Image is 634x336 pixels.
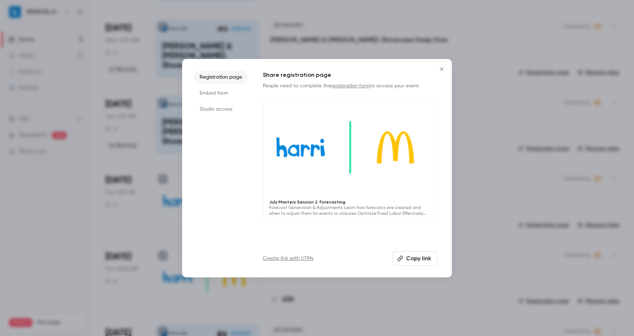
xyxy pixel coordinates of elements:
[194,87,248,100] li: Embed form
[269,199,431,205] p: July Mastery Session 2: Forecasting
[263,255,313,262] a: Create link with UTMs
[194,103,248,116] li: Studio access
[331,83,370,88] a: registration form
[269,205,431,217] p: Forecast Generation & Adjustments Learn how forecasts are created and when to adjust them for eve...
[263,98,437,220] a: July Mastery Session 2: ForecastingForecast Generation & Adjustments Learn how forecasts are crea...
[194,71,248,84] li: Registration page
[263,71,437,79] h1: Share registration page
[263,82,437,90] p: People need to complete the to access your event
[434,62,449,76] button: Close
[393,251,437,266] button: Copy link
